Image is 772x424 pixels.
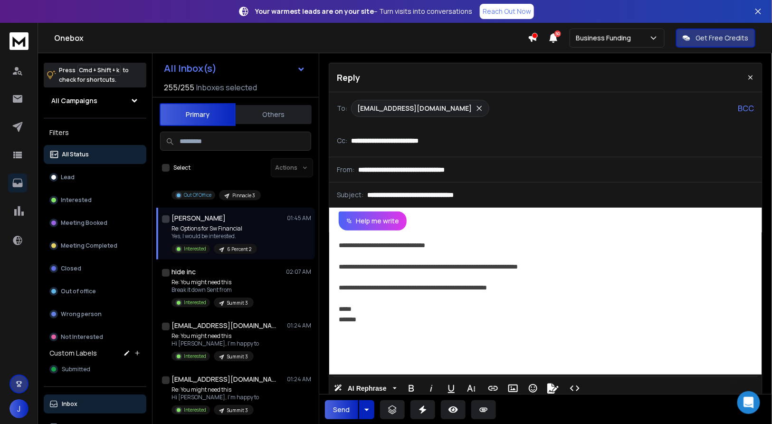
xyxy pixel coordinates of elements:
p: Lead [61,173,75,181]
p: Yes, I would be interested. [172,232,257,240]
p: Hi [PERSON_NAME], I'm happy to [172,340,259,347]
button: Insert Link (⌘K) [484,379,502,398]
p: Out of office [61,288,96,295]
p: 02:07 AM [286,268,311,276]
h3: Filters [44,126,146,139]
h1: [PERSON_NAME] [172,213,226,223]
button: Closed [44,259,146,278]
p: Break it down Sent from [172,286,254,294]
p: Interested [184,406,206,414]
button: Inbox [44,395,146,414]
button: Signature [544,379,562,398]
p: BCC [738,103,754,114]
img: logo [10,32,29,50]
p: To: [337,104,347,113]
span: AI Rephrase [346,385,389,393]
p: 01:24 AM [287,376,311,383]
button: Italic (⌘I) [422,379,440,398]
button: Send [325,400,358,419]
div: Open Intercom Messenger [737,391,760,414]
button: Emoticons [524,379,542,398]
p: Interested [61,196,92,204]
p: Inbox [62,400,77,408]
h1: Onebox [54,32,528,44]
button: J [10,399,29,418]
label: Select [173,164,191,172]
p: Not Interested [61,333,103,341]
button: Meeting Completed [44,236,146,255]
h3: Custom Labels [49,348,97,358]
span: Cmd + Shift + k [77,65,121,76]
p: Interested [184,245,206,252]
button: Help me write [339,212,407,231]
p: Summit 3 [227,353,248,360]
p: – Turn visits into conversations [255,7,472,16]
p: Business Funding [576,33,635,43]
p: Subject: [337,190,363,200]
p: Press to check for shortcuts. [59,66,129,85]
p: From: [337,165,354,174]
p: Re: You might need this [172,332,259,340]
span: Submitted [62,366,90,373]
p: Pinnacle 3 [232,192,255,199]
p: Meeting Completed [61,242,117,250]
button: Get Free Credits [676,29,755,48]
button: Wrong person [44,305,146,324]
p: Get Free Credits [696,33,749,43]
button: Underline (⌘U) [442,379,460,398]
p: Reach Out Now [483,7,531,16]
button: All Inbox(s) [156,59,313,78]
button: More Text [462,379,480,398]
button: Meeting Booked [44,213,146,232]
h1: [EMAIL_ADDRESS][DOMAIN_NAME] [172,375,276,384]
p: 01:24 AM [287,322,311,329]
p: Closed [61,265,81,272]
p: Out Of Office [184,192,211,199]
p: 01:45 AM [287,214,311,222]
h1: [EMAIL_ADDRESS][DOMAIN_NAME] [172,321,276,330]
p: Hi [PERSON_NAME], I'm happy to [172,394,259,401]
button: Others [236,104,312,125]
p: Summit 3 [227,407,248,414]
p: Summit 3 [227,299,248,307]
button: Insert Image (⌘P) [504,379,522,398]
a: Reach Out Now [480,4,534,19]
h1: All Inbox(s) [164,64,217,73]
p: Interested [184,299,206,306]
strong: Your warmest leads are on your site [255,7,374,16]
button: Lead [44,168,146,187]
p: Meeting Booked [61,219,107,227]
button: Submitted [44,360,146,379]
span: 255 / 255 [164,82,194,93]
button: Bold (⌘B) [402,379,420,398]
p: 6 Percent 2 [227,246,251,253]
p: Wrong person [61,310,102,318]
button: Primary [160,103,236,126]
p: Re: Options for Sw Financial [172,225,257,232]
button: AI Rephrase [332,379,399,398]
button: All Campaigns [44,91,146,110]
button: All Status [44,145,146,164]
p: [EMAIL_ADDRESS][DOMAIN_NAME] [357,104,472,113]
button: Out of office [44,282,146,301]
h1: hide inc [172,267,196,277]
p: All Status [62,151,89,158]
p: Cc: [337,136,347,145]
h3: Inboxes selected [196,82,257,93]
p: Re: You might need this [172,386,259,394]
p: Reply [337,71,360,84]
button: Not Interested [44,328,146,347]
p: Re: You might need this [172,279,254,286]
p: Interested [184,353,206,360]
button: Interested [44,191,146,210]
h1: All Campaigns [51,96,97,106]
span: 50 [554,30,561,37]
